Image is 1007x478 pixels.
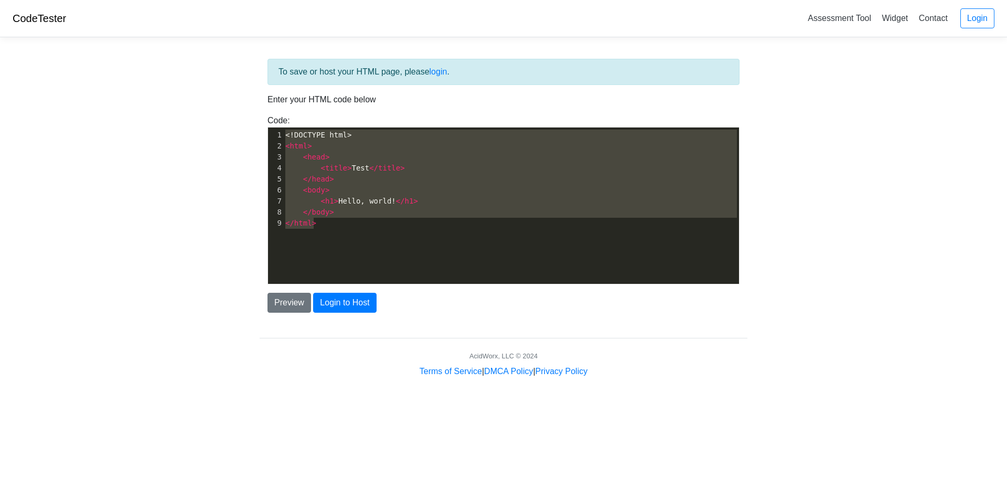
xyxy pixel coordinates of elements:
[285,219,294,227] span: </
[325,153,329,161] span: >
[325,164,347,172] span: title
[420,367,482,376] a: Terms of Service
[347,164,351,172] span: >
[369,164,378,172] span: </
[430,67,447,76] a: login
[325,186,329,194] span: >
[313,293,376,313] button: Login to Host
[268,185,283,196] div: 6
[413,197,417,205] span: >
[329,208,334,216] span: >
[268,163,283,174] div: 4
[960,8,994,28] a: Login
[312,219,316,227] span: >
[268,174,283,185] div: 5
[334,197,338,205] span: >
[484,367,533,376] a: DMCA Policy
[877,9,912,27] a: Widget
[268,152,283,163] div: 3
[420,365,587,378] div: | |
[915,9,952,27] a: Contact
[320,197,325,205] span: <
[303,186,307,194] span: <
[267,293,311,313] button: Preview
[268,141,283,152] div: 2
[268,130,283,141] div: 1
[307,153,325,161] span: head
[312,175,330,183] span: head
[405,197,414,205] span: h1
[285,131,351,139] span: <!DOCTYPE html>
[469,351,538,361] div: AcidWorx, LLC © 2024
[307,142,312,150] span: >
[294,219,312,227] span: html
[268,207,283,218] div: 8
[396,197,405,205] span: </
[285,164,405,172] span: Test
[325,197,334,205] span: h1
[303,208,312,216] span: </
[307,186,325,194] span: body
[329,175,334,183] span: >
[320,164,325,172] span: <
[378,164,400,172] span: title
[13,13,66,24] a: CodeTester
[400,164,404,172] span: >
[303,175,312,183] span: </
[267,59,740,85] div: To save or host your HTML page, please .
[535,367,588,376] a: Privacy Policy
[285,197,418,205] span: Hello, world!
[804,9,875,27] a: Assessment Tool
[267,93,740,106] p: Enter your HTML code below
[260,114,747,284] div: Code:
[290,142,307,150] span: html
[312,208,330,216] span: body
[268,196,283,207] div: 7
[285,142,290,150] span: <
[268,218,283,229] div: 9
[303,153,307,161] span: <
